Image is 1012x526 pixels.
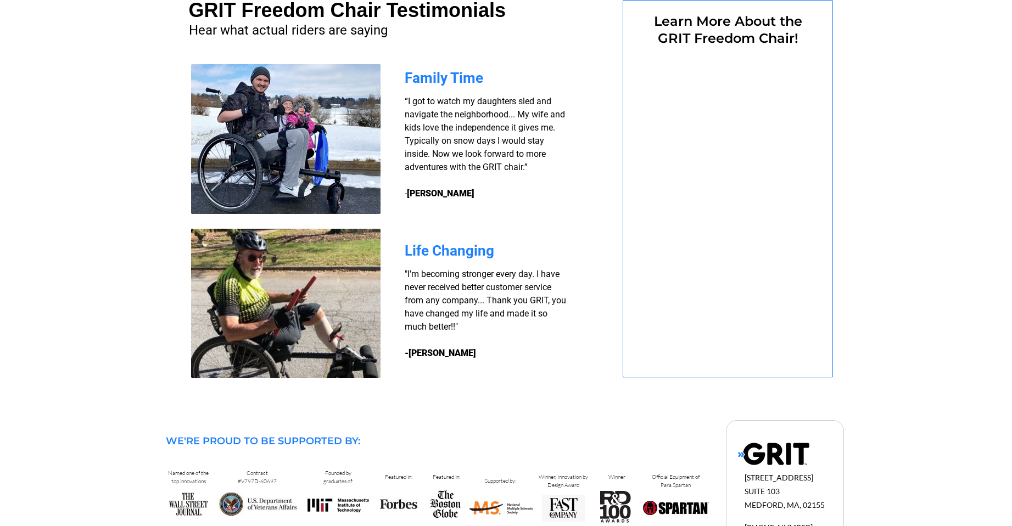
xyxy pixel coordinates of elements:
[166,435,360,447] span: WE'RE PROUD TO BE SUPPORTED BY:
[485,477,516,484] span: Supported by:
[539,473,588,489] span: Winner, Innovation by Design Award
[407,188,474,199] strong: [PERSON_NAME]
[745,487,780,496] span: SUITE 103
[323,470,353,485] span: Founded by graduates of:
[652,473,700,489] span: Official Equipment of Para Spartan
[189,22,388,38] span: Hear what actual riders are saying
[168,470,209,485] span: Named one of the top innovations
[433,473,460,480] span: Featured in:
[405,242,494,259] span: Life Changing
[608,473,625,480] span: Winner
[641,53,814,348] iframe: Form 0
[654,13,802,46] span: Learn More About the GRIT Freedom Chair!
[405,348,476,358] strong: -[PERSON_NAME]
[405,70,483,86] span: Family Time
[238,470,277,485] span: Contract #V797D-60697
[405,269,566,332] span: "I'm becoming stronger every day. I have never received better customer service from any company....
[745,500,825,510] span: MEDFORD, MA, 02155
[745,473,813,482] span: [STREET_ADDRESS]
[405,96,565,199] span: “I got to watch my daughters sled and navigate the neighborhood... My wife and kids love the inde...
[385,473,412,480] span: Featured in:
